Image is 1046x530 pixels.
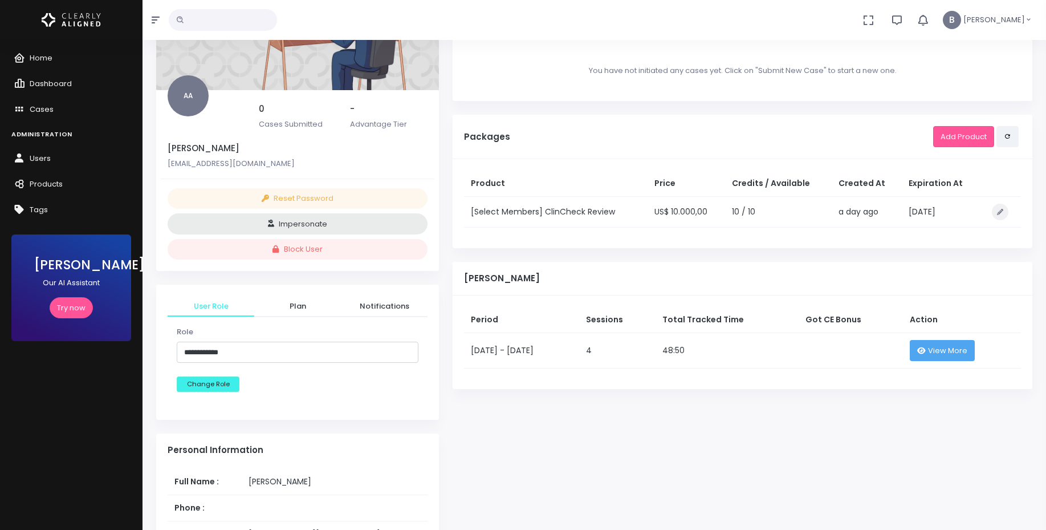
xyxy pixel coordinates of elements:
[832,196,902,227] td: a day ago
[464,132,933,142] h5: Packages
[177,377,239,392] button: Change Role
[168,213,428,234] button: Impersonate
[34,257,108,273] h3: [PERSON_NAME]
[177,301,245,312] span: User Role
[168,158,428,169] p: [EMAIL_ADDRESS][DOMAIN_NAME]
[168,239,428,260] button: Block User
[656,307,799,333] th: Total Tracked Time
[903,307,1021,333] th: Action
[933,126,994,147] a: Add Product
[168,75,209,116] span: AA
[464,307,579,333] th: Period
[168,445,428,455] h4: Personal Information
[242,469,428,495] td: [PERSON_NAME]
[648,196,725,227] td: US$ 10.000,00
[902,196,980,227] td: [DATE]
[725,171,832,197] th: Credits / Available
[464,51,1021,90] div: You have not initiated any cases yet. Click on "Submit New Case" to start a new one.
[350,119,428,130] p: Advantage Tier
[30,78,72,89] span: Dashboard
[42,8,101,32] img: Logo Horizontal
[656,333,799,369] td: 48:50
[30,52,52,63] span: Home
[259,119,336,130] p: Cases Submitted
[168,495,242,521] th: Phone :
[30,179,63,189] span: Products
[725,196,832,227] td: 10 / 10
[910,340,975,361] button: View More
[30,104,54,115] span: Cases
[350,301,418,312] span: Notifications
[464,196,648,227] td: [Select Members] ClinCheck Review
[177,326,193,338] label: Role
[902,171,980,197] th: Expiration At
[464,171,648,197] th: Product
[799,307,903,333] th: Got CE Bonus
[943,11,961,29] span: B
[963,14,1025,26] span: [PERSON_NAME]
[648,171,725,197] th: Price
[579,333,656,369] td: 4
[168,143,428,153] h5: [PERSON_NAME]
[464,333,579,369] td: [DATE] - [DATE]
[263,301,332,312] span: Plan
[168,188,428,209] button: Reset Password
[30,153,51,164] span: Users
[579,307,656,333] th: Sessions
[928,345,967,357] span: View More
[30,204,48,215] span: Tags
[50,297,93,318] a: Try now
[259,104,336,114] h5: 0
[832,171,902,197] th: Created At
[350,104,428,114] h5: -
[34,277,108,289] p: Our AI Assistant
[168,469,242,495] th: Full Name :
[464,273,1021,284] h5: [PERSON_NAME]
